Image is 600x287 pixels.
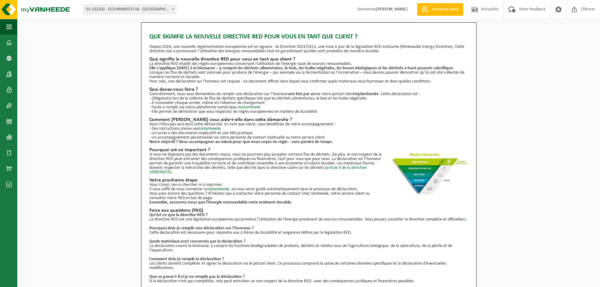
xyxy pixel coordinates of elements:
p: Vous avez encore des questions ? N’hésitez pas à contacter votre personne de contact chez Vanheed... [149,192,468,200]
p: Si nous ne disposons pas des documents requis, nous ne pourrons plus accepter certains flux de dé... [149,152,468,175]
p: Depuis 2024, une nouvelle réglementation européenne est en vigueur : la Directive 2023/2413, une ... [149,45,468,54]
a: myVanheede [237,105,260,110]
b: Que se passe-t-il si je ne remplis pas la déclaration ? [149,274,245,279]
strong: une fois par an [288,92,315,96]
p: La directive RED établit des règles européennes concernant l'utilisation de l'énergie issue de so... [149,62,468,66]
span: Demande devis [430,6,460,13]
p: Vous n’êtes pas seul dans cette démarche. En tant que client, vous bénéficiez de notre accompagne... [149,122,468,127]
p: Pour cela, une déclaration sur l’honneur est requise : un document officiel dans lequel vous conf... [149,79,468,84]
h2: Que signifie la nouvelle directive RED pour vous en tant que client ? [149,57,468,62]
strong: Notre objectif ? Vous accompagner au mieux pour que vous soyez en règle – sans perdre de temps. [149,140,333,144]
span: Que signifie la nouvelle directive RED pour vous en tant que client ? [149,32,357,42]
p: Lorsque ces flux de déchets sont valorisés pour produire de l’énergie – par exemple via la fermen... [149,71,468,79]
p: Vous n’avez rien à chercher ni à imprimer. Il vous suffit de vous connecter à , où vous serez gui... [149,183,468,192]
h2: Votre prochaine étape [149,178,468,183]
b: Qu’est-ce que la directive RED ? [149,213,208,217]
b: Quels matériaux sont concernés par la déclaration ? [149,239,245,244]
h2: Foire aux questions (FAQ) [149,208,468,213]
p: - Un accès à des documents explicatifs et une FAQ pratique [149,131,468,135]
h2: Que devez-vous faire ? [149,87,468,92]
p: Cette déclaration est nécessaire pour répondre aux critères de durabilité et exigences définis pa... [149,231,468,235]
b: Comment dois-je remplir la déclaration ? [149,257,224,261]
p: - À renouveler chaque année, même en l’absence de changement [149,101,468,105]
a: myVanheede [198,126,221,131]
h2: Pourquoi est-ce important ? [149,147,468,152]
p: - Elle permet de démontrer que vous respectez les règles européennes en matière de durabilité [149,110,468,114]
p: - Un accompagnement personnalisé via votre personne de contact habituelle ou notre service client [149,135,468,140]
p: Concrètement, nous vous demandons de remplir une déclaration sur l’honneur via notre portail clie... [149,92,468,96]
strong: myVanheede [354,92,379,96]
p: La directive RED est une législation européenne qui promeut l’utilisation de l’énergie provenant ... [149,217,468,222]
strong: [PERSON_NAME] [376,7,408,12]
p: - Obligatoire lors de la collecte de flux de déchets spécifiques tels que les déchets alimentaire... [149,96,468,101]
h2: Comment [PERSON_NAME] vous aide-t-elle dans cette démarche ? [149,117,468,122]
span: 01-102202 - GOUMANISTO SA - ANDENNE [83,5,176,14]
a: Demande devis [417,3,463,16]
p: La déclaration couvre la biomasse, y compris les fractions biodégradables de produits, déchets et... [149,244,468,253]
a: ici [462,217,466,222]
b: Pourquoi dois-je remplir une déclaration sur l’honneur ? [149,226,254,231]
b: Ensemble, assurons-nous que l’énergie renouvelable reste vraiment durable. [149,200,292,205]
p: Si la déclaration n’est pas complétée, cela peut entraîner un non-respect de la directive RED, av... [149,279,468,284]
strong: Elle s’applique [DATE] à la biomasse – y compris les déchets alimentaires, le bois, les huiles vé... [149,66,454,71]
p: - Facile à remplir via notre plateforme numérique, [149,105,468,110]
p: Les clients doivent compléter et signer la déclaration via le portail client. Ce processus compre... [149,261,468,270]
a: myVanheede [206,187,229,192]
a: article 4 de la directive 2008/98/CE [149,165,367,175]
p: - Des instructions claires via [149,127,468,131]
